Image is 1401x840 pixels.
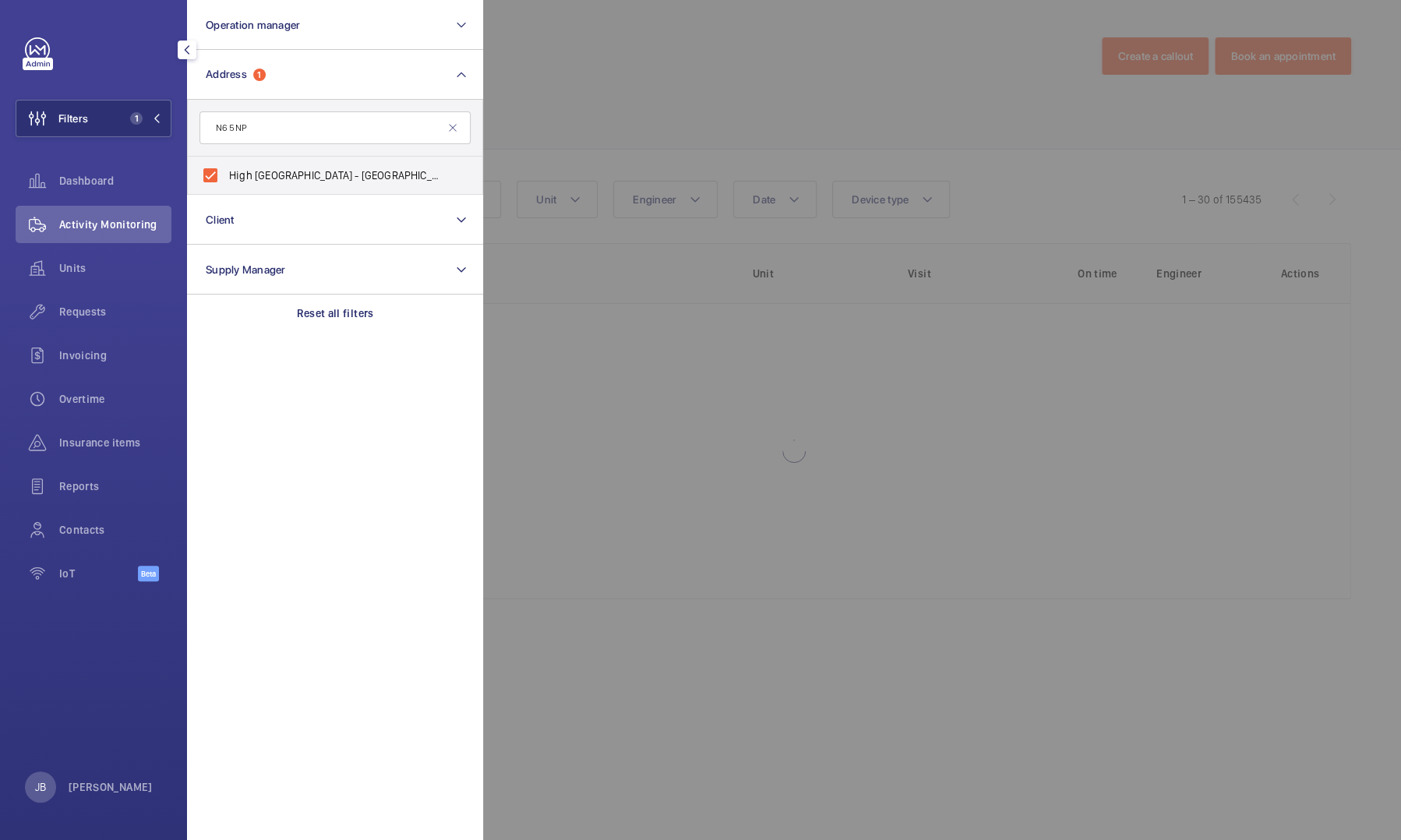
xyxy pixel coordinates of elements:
[138,566,159,581] span: Beta
[59,304,171,319] span: Requests
[58,111,88,126] span: Filters
[59,173,171,189] span: Dashboard
[59,435,171,450] span: Insurance items
[130,112,143,125] span: 1
[59,217,171,232] span: Activity Monitoring
[59,348,171,363] span: Invoicing
[69,779,153,795] p: [PERSON_NAME]
[59,260,171,276] span: Units
[35,779,46,795] p: JB
[59,566,138,581] span: IoT
[16,100,171,137] button: Filters1
[59,478,171,494] span: Reports
[59,391,171,407] span: Overtime
[59,522,171,538] span: Contacts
